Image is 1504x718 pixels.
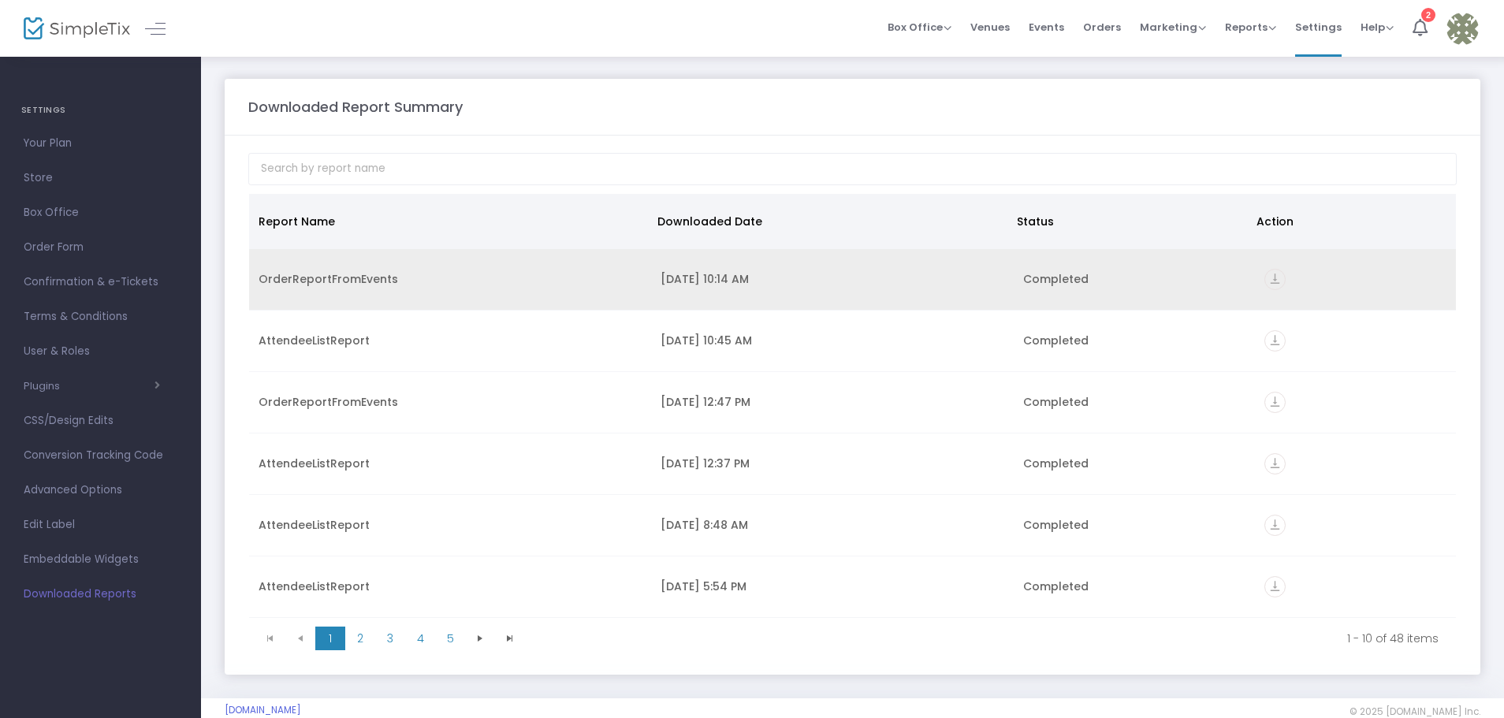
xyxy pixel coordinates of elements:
[259,456,642,471] div: AttendeeListReport
[24,380,160,392] button: Plugins
[24,515,177,535] span: Edit Label
[661,456,1003,471] div: 9/18/2025 12:37 PM
[1264,519,1286,535] a: vertical_align_bottom
[24,549,177,570] span: Embeddable Widgets
[249,194,648,249] th: Report Name
[1264,269,1286,290] i: vertical_align_bottom
[259,271,642,287] div: OrderReportFromEvents
[1023,517,1245,533] div: Completed
[345,627,375,650] span: Page 2
[1023,271,1245,287] div: Completed
[1023,456,1245,471] div: Completed
[1023,394,1245,410] div: Completed
[1264,458,1286,474] a: vertical_align_bottom
[1361,20,1394,35] span: Help
[24,272,177,292] span: Confirmation & e-Tickets
[495,627,525,650] span: Go to the last page
[24,133,177,154] span: Your Plan
[888,20,951,35] span: Box Office
[248,153,1457,185] input: Search by report name
[1023,333,1245,348] div: Completed
[1264,453,1286,474] i: vertical_align_bottom
[24,584,177,605] span: Downloaded Reports
[661,271,1003,287] div: 9/25/2025 10:14 AM
[1264,392,1286,413] i: vertical_align_bottom
[249,194,1456,619] div: Data table
[1264,392,1446,413] div: https://go.SimpleTix.com/41d1z
[1264,330,1446,352] div: https://go.SimpleTix.com/pogwt
[375,627,405,650] span: Page 3
[24,168,177,188] span: Store
[24,445,177,466] span: Conversion Tracking Code
[24,480,177,500] span: Advanced Options
[1264,330,1286,352] i: vertical_align_bottom
[661,578,1003,594] div: 8/27/2025 5:54 PM
[1264,515,1446,536] div: https://go.SimpleTix.com/onc0g
[1264,273,1286,289] a: vertical_align_bottom
[1007,194,1247,249] th: Status
[1264,576,1286,597] i: vertical_align_bottom
[1264,335,1286,351] a: vertical_align_bottom
[1023,578,1245,594] div: Completed
[259,517,642,533] div: AttendeeListReport
[661,517,1003,533] div: 9/8/2025 8:48 AM
[661,394,1003,410] div: 9/22/2025 12:47 PM
[24,307,177,327] span: Terms & Conditions
[1295,7,1342,47] span: Settings
[24,411,177,431] span: CSS/Design Edits
[970,7,1010,47] span: Venues
[315,627,345,650] span: Page 1
[21,95,180,126] h4: SETTINGS
[259,578,642,594] div: AttendeeListReport
[1225,20,1276,35] span: Reports
[1140,20,1206,35] span: Marketing
[1029,7,1064,47] span: Events
[1350,705,1480,718] span: © 2025 [DOMAIN_NAME] Inc.
[1264,396,1286,412] a: vertical_align_bottom
[259,394,642,410] div: OrderReportFromEvents
[24,203,177,223] span: Box Office
[465,627,495,650] span: Go to the next page
[648,194,1007,249] th: Downloaded Date
[1264,269,1446,290] div: https://go.SimpleTix.com/n9tt3
[1264,515,1286,536] i: vertical_align_bottom
[474,632,486,645] span: Go to the next page
[1083,7,1121,47] span: Orders
[405,627,435,650] span: Page 4
[1264,576,1446,597] div: https://go.SimpleTix.com/vys4j
[248,96,463,117] m-panel-title: Downloaded Report Summary
[1247,194,1446,249] th: Action
[435,627,465,650] span: Page 5
[24,237,177,258] span: Order Form
[504,632,516,645] span: Go to the last page
[225,704,301,716] a: [DOMAIN_NAME]
[1264,453,1446,474] div: https://go.SimpleTix.com/o7hk7
[536,631,1439,646] kendo-pager-info: 1 - 10 of 48 items
[1264,581,1286,597] a: vertical_align_bottom
[259,333,642,348] div: AttendeeListReport
[24,341,177,362] span: User & Roles
[661,333,1003,348] div: 9/24/2025 10:45 AM
[1421,8,1435,22] div: 2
